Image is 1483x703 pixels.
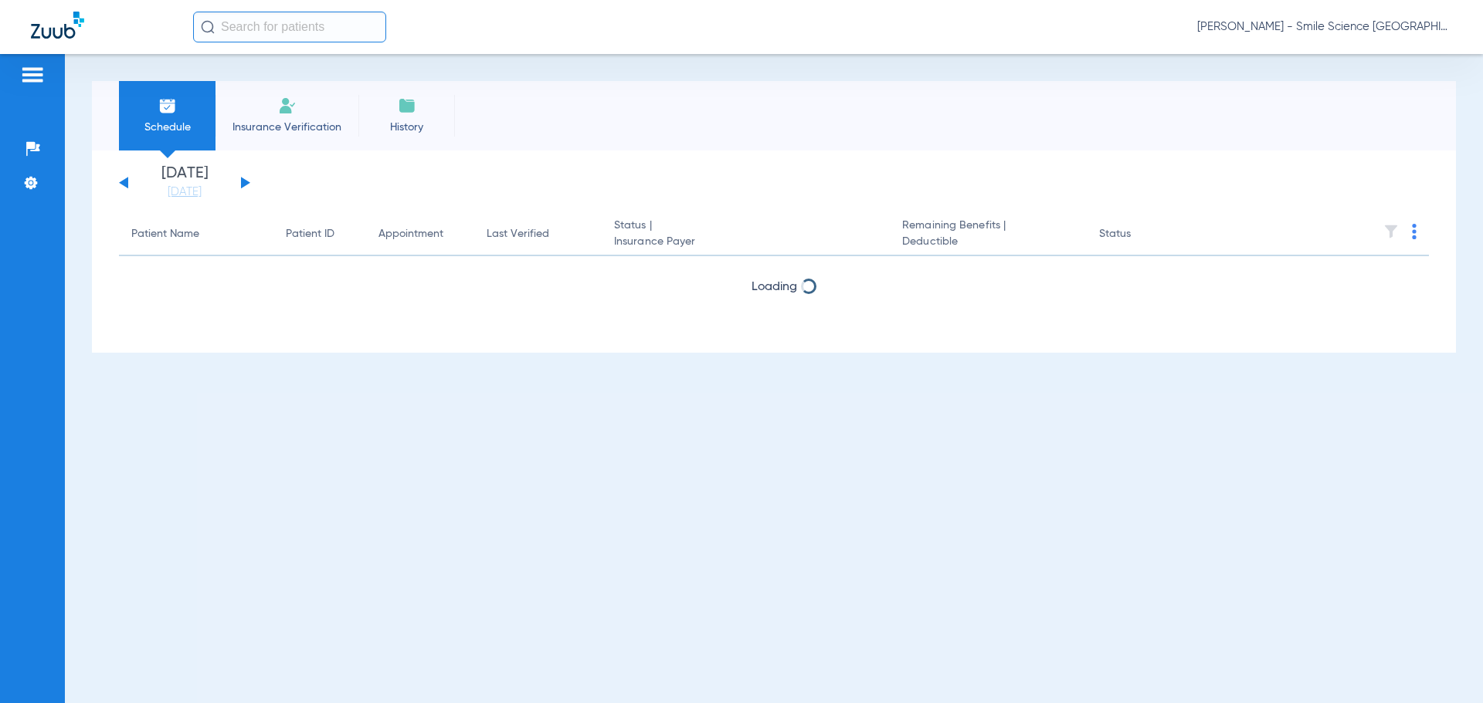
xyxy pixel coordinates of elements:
[1087,213,1191,256] th: Status
[138,166,231,200] li: [DATE]
[20,66,45,84] img: hamburger-icon
[138,184,231,200] a: [DATE]
[370,120,443,135] span: History
[31,12,84,39] img: Zuub Logo
[131,226,261,242] div: Patient Name
[158,96,177,115] img: Schedule
[1197,19,1452,35] span: [PERSON_NAME] - Smile Science [GEOGRAPHIC_DATA]
[286,226,354,242] div: Patient ID
[487,226,549,242] div: Last Verified
[602,213,890,256] th: Status |
[378,226,443,242] div: Appointment
[193,12,386,42] input: Search for patients
[227,120,347,135] span: Insurance Verification
[278,96,297,115] img: Manual Insurance Verification
[286,226,334,242] div: Patient ID
[487,226,589,242] div: Last Verified
[614,234,877,250] span: Insurance Payer
[1383,224,1399,239] img: filter.svg
[398,96,416,115] img: History
[201,20,215,34] img: Search Icon
[902,234,1074,250] span: Deductible
[1412,224,1417,239] img: group-dot-blue.svg
[131,226,199,242] div: Patient Name
[378,226,462,242] div: Appointment
[131,120,204,135] span: Schedule
[752,281,797,293] span: Loading
[890,213,1086,256] th: Remaining Benefits |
